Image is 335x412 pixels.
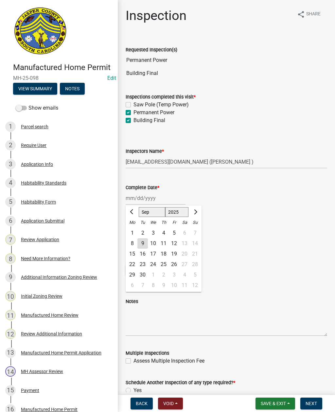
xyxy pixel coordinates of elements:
div: Tuesday, September 9, 2025 [137,238,148,249]
div: 24 [148,259,158,270]
div: 3 [5,159,16,170]
a: Edit [107,75,116,81]
div: Thursday, October 2, 2025 [158,270,169,280]
div: Habitability Form [21,200,56,204]
div: 6 [127,280,137,291]
label: Requested Inspection(s) [126,48,177,52]
div: 5 [169,228,179,238]
div: Tu [137,217,148,228]
div: 8 [127,238,137,249]
div: 2 [5,140,16,151]
h4: Manufactured Home Permit [13,63,113,72]
div: Wednesday, October 8, 2025 [148,280,158,291]
label: Assess Multiple Inspection Fee [133,357,204,365]
div: Thursday, September 18, 2025 [158,249,169,259]
div: 8 [148,280,158,291]
div: 7 [137,280,148,291]
button: Next [300,398,322,409]
div: 7 [5,234,16,245]
span: Back [136,401,148,406]
div: Su [190,217,200,228]
div: Friday, September 26, 2025 [169,259,179,270]
div: 12 [169,238,179,249]
div: 1 [148,270,158,280]
div: Habitability Standards [21,181,66,185]
label: Yes [133,386,142,394]
div: 10 [169,280,179,291]
div: 29 [127,270,137,280]
div: Mo [127,217,137,228]
div: 18 [158,249,169,259]
div: Monday, September 1, 2025 [127,228,137,238]
div: Friday, October 10, 2025 [169,280,179,291]
label: Show emails [16,104,58,112]
div: 3 [169,270,179,280]
div: Additional Information Zoning Review [21,275,97,279]
div: 2 [158,270,169,280]
div: Tuesday, September 30, 2025 [137,270,148,280]
div: Wednesday, September 10, 2025 [148,238,158,249]
label: Building Final [133,116,165,124]
div: 9 [158,280,169,291]
div: 9 [137,238,148,249]
div: 16 [137,249,148,259]
div: 2 [137,228,148,238]
div: Need More Information? [21,256,70,261]
div: 1 [127,228,137,238]
button: Back [131,398,153,409]
div: Monday, September 22, 2025 [127,259,137,270]
wm-modal-confirm: Notes [60,86,85,92]
div: Application Submittal [21,219,64,223]
div: Th [158,217,169,228]
div: 15 [5,385,16,396]
div: Monday, September 15, 2025 [127,249,137,259]
label: Notes [126,299,138,304]
div: Monday, October 6, 2025 [127,280,137,291]
div: Friday, September 5, 2025 [169,228,179,238]
div: Payment [21,388,39,393]
div: Sa [179,217,190,228]
div: 10 [5,291,16,301]
wm-modal-confirm: Edit Application Number [107,75,116,81]
div: 23 [137,259,148,270]
div: Review Application [21,237,59,242]
div: 10 [148,238,158,249]
div: 19 [169,249,179,259]
button: Void [158,398,183,409]
div: Friday, September 19, 2025 [169,249,179,259]
div: 12 [5,329,16,339]
label: Multiple Inspections [126,351,169,356]
label: Inspections completed this visit [126,95,196,99]
div: 13 [5,348,16,358]
div: 3 [148,228,158,238]
label: Schedule Another Inspection of any type required? [126,381,235,385]
div: Monday, September 8, 2025 [127,238,137,249]
div: 30 [137,270,148,280]
div: Parcel search [21,124,48,129]
div: 1 [5,121,16,132]
img: Jasper County, South Carolina [13,7,68,56]
div: Tuesday, September 23, 2025 [137,259,148,270]
div: 25 [158,259,169,270]
button: Notes [60,83,85,95]
select: Select year [165,207,189,217]
button: View Summary [13,83,57,95]
div: Friday, October 3, 2025 [169,270,179,280]
div: 17 [148,249,158,259]
div: Manufactured Home Permit Application [21,350,101,355]
span: MH-25-098 [13,75,105,81]
div: Thursday, September 25, 2025 [158,259,169,270]
div: Thursday, September 11, 2025 [158,238,169,249]
div: 4 [158,228,169,238]
div: 4 [5,178,16,188]
label: Permanent Power [133,109,174,116]
button: shareShare [292,8,326,21]
div: Tuesday, October 7, 2025 [137,280,148,291]
div: 6 [5,216,16,226]
div: 5 [5,197,16,207]
div: Thursday, October 9, 2025 [158,280,169,291]
button: Next month [191,207,199,217]
div: Wednesday, October 1, 2025 [148,270,158,280]
div: Manufactured Home Review [21,313,79,317]
div: Friday, September 12, 2025 [169,238,179,249]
